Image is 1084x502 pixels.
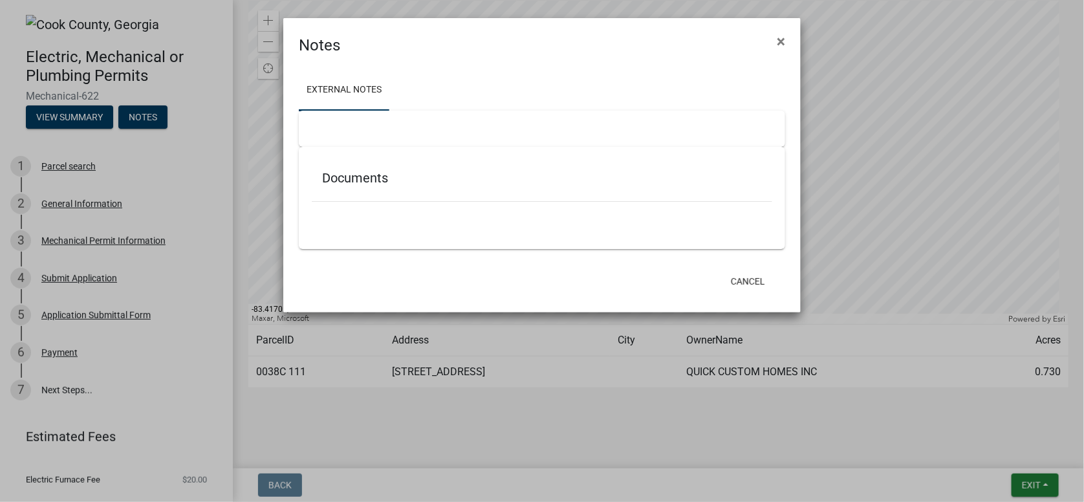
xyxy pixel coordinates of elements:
[299,34,340,57] h4: Notes
[721,270,775,293] button: Cancel
[299,70,389,111] a: External Notes
[766,23,796,60] button: Close
[777,32,785,50] span: ×
[322,170,762,186] h5: Documents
